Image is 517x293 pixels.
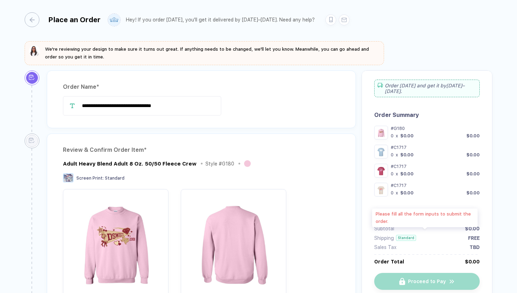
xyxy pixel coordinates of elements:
[48,15,101,24] div: Place an Order
[391,171,394,176] div: 0
[376,185,386,195] img: 2ec667a6-8e3d-46b3-a68b-23df0967b5e9_nt_front_1754040816922.jpg
[468,235,480,241] div: FREE
[63,81,340,93] div: Order Name
[372,208,478,227] div: Please fill all the form inputs to submit the order.
[108,14,120,26] img: user profile
[391,183,480,188] div: #C1717
[400,190,414,195] div: $0.00
[376,127,386,138] img: b6a0d880-6086-49ad-ad77-0977d1c198c6_nt_front_1756834584669.jpg
[374,226,394,231] div: Subtotal
[63,144,340,156] div: Review & Confirm Order Item
[465,226,480,231] div: $0.00
[63,161,197,167] div: Adult Heavy Blend Adult 8 Oz. 50/50 Fleece Crew
[66,193,165,291] img: b6a0d880-6086-49ad-ad77-0977d1c198c6_nt_front_1756834584669.jpg
[126,17,315,23] div: Hey! If you order [DATE], you'll get it delivered by [DATE]–[DATE]. Need any help?
[374,259,404,264] div: Order Total
[205,161,234,167] div: Style # G180
[391,133,394,138] div: 0
[374,244,396,250] div: Sales Tax
[391,152,394,157] div: 0
[465,259,480,264] div: $0.00
[376,146,386,157] img: 872c2060-9cdf-4247-b09c-999f3ea8109d_nt_front_1756022385653.jpg
[396,235,416,241] div: Standard
[400,133,414,138] div: $0.00
[374,80,480,97] div: Order [DATE] and get it by [DATE]–[DATE] .
[400,171,414,176] div: $0.00
[395,152,399,157] div: x
[466,171,480,176] div: $0.00
[391,126,480,131] div: #G180
[400,152,414,157] div: $0.00
[466,190,480,195] div: $0.00
[63,173,74,182] img: Screen Print
[466,133,480,138] div: $0.00
[29,45,40,57] img: sophie
[376,166,386,176] img: 155deb2b-a811-4705-8db0-cb9e19c8b81b_nt_front_1753918931749.jpg
[391,164,480,169] div: #C1717
[391,145,480,150] div: #C1717
[374,112,480,118] div: Order Summary
[395,190,399,195] div: x
[76,176,104,181] span: Screen Print :
[466,152,480,157] div: $0.00
[184,193,283,291] img: b6a0d880-6086-49ad-ad77-0977d1c198c6_nt_back_1756834584672.jpg
[395,171,399,176] div: x
[374,235,394,241] div: Shipping
[105,176,125,181] span: Standard
[29,45,380,61] button: We're reviewing your design to make sure it turns out great. If anything needs to be changed, we'...
[391,190,394,195] div: 0
[45,46,369,60] span: We're reviewing your design to make sure it turns out great. If anything needs to be changed, we'...
[470,244,480,250] div: TBD
[395,133,399,138] div: x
